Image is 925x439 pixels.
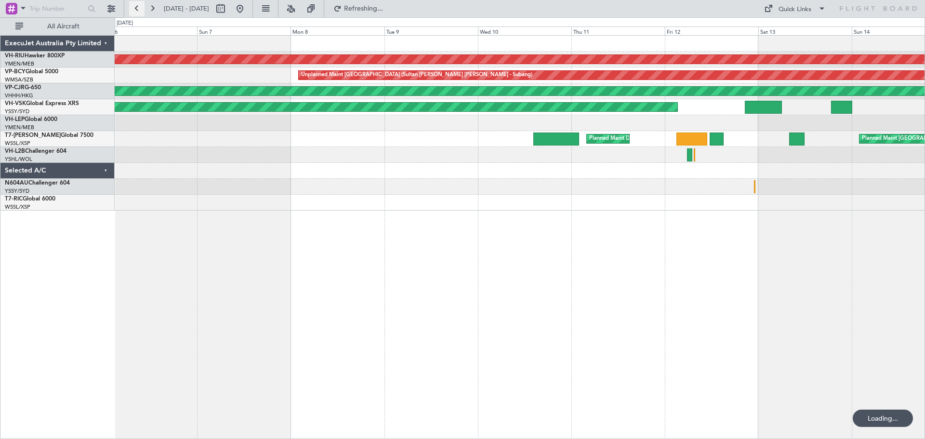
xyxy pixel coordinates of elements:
a: YMEN/MEB [5,60,34,67]
span: Refreshing... [344,5,384,12]
div: Thu 11 [571,27,665,35]
span: [DATE] - [DATE] [164,4,209,13]
a: VH-RIUHawker 800XP [5,53,65,59]
button: Refreshing... [329,1,387,16]
a: T7-RICGlobal 6000 [5,196,55,202]
a: VH-LEPGlobal 6000 [5,117,57,122]
span: All Aircraft [25,23,102,30]
a: WSSL/XSP [5,140,30,147]
div: [DATE] [117,19,133,27]
a: YSHL/WOL [5,156,32,163]
div: Sat 6 [104,27,197,35]
div: Sun 7 [197,27,291,35]
a: T7-[PERSON_NAME]Global 7500 [5,133,93,138]
a: WMSA/SZB [5,76,33,83]
a: VH-L2BChallenger 604 [5,148,66,154]
div: Fri 12 [665,27,758,35]
a: VH-VSKGlobal Express XRS [5,101,79,106]
div: Sat 13 [758,27,852,35]
a: VP-CJRG-650 [5,85,41,91]
div: Wed 10 [478,27,571,35]
div: Planned Maint Dubai (Al Maktoum Intl) [589,132,684,146]
a: YSSY/SYD [5,187,29,195]
button: All Aircraft [11,19,105,34]
a: VHHH/HKG [5,92,33,99]
input: Trip Number [29,1,85,16]
a: VP-BCYGlobal 5000 [5,69,58,75]
span: N604AU [5,180,28,186]
span: VH-L2B [5,148,25,154]
span: VP-CJR [5,85,25,91]
span: T7-[PERSON_NAME] [5,133,61,138]
div: Loading... [853,410,913,427]
span: T7-RIC [5,196,23,202]
span: VH-LEP [5,117,25,122]
a: YSSY/SYD [5,108,29,115]
button: Quick Links [759,1,831,16]
a: WSSL/XSP [5,203,30,211]
div: Mon 8 [291,27,384,35]
span: VP-BCY [5,69,26,75]
div: Tue 9 [384,27,478,35]
div: Unplanned Maint [GEOGRAPHIC_DATA] (Sultan [PERSON_NAME] [PERSON_NAME] - Subang) [301,68,532,82]
a: YMEN/MEB [5,124,34,131]
span: VH-VSK [5,101,26,106]
span: VH-RIU [5,53,25,59]
a: N604AUChallenger 604 [5,180,70,186]
div: Quick Links [779,5,811,14]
